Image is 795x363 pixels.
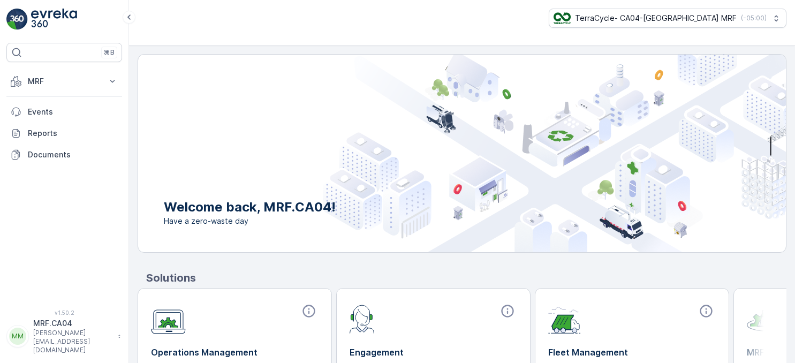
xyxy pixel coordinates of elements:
img: city illustration [323,55,786,252]
p: ⌘B [104,48,115,57]
img: module-icon [548,304,581,334]
img: module-icon [350,304,375,334]
p: Welcome back, MRF.CA04! [164,199,336,216]
p: TerraCycle- CA04-[GEOGRAPHIC_DATA] MRF [575,13,737,24]
a: Events [6,101,122,123]
p: Engagement [350,346,517,359]
a: Documents [6,144,122,165]
p: Documents [28,149,118,160]
button: TerraCycle- CA04-[GEOGRAPHIC_DATA] MRF(-05:00) [549,9,786,28]
span: Have a zero-waste day [164,216,336,226]
img: TC_8rdWMmT_gp9TRR3.png [554,12,571,24]
div: MM [9,328,26,345]
p: ( -05:00 ) [741,14,767,22]
p: Events [28,107,118,117]
p: Reports [28,128,118,139]
p: Solutions [146,270,786,286]
p: MRF [28,76,101,87]
a: Reports [6,123,122,144]
button: MRF [6,71,122,92]
p: MRF.CA04 [33,318,112,329]
p: Operations Management [151,346,319,359]
img: module-icon [151,304,186,334]
p: [PERSON_NAME][EMAIL_ADDRESS][DOMAIN_NAME] [33,329,112,354]
img: logo_light-DOdMpM7g.png [31,9,77,30]
span: v 1.50.2 [6,309,122,316]
img: logo [6,9,28,30]
button: MMMRF.CA04[PERSON_NAME][EMAIL_ADDRESS][DOMAIN_NAME] [6,318,122,354]
p: Fleet Management [548,346,716,359]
